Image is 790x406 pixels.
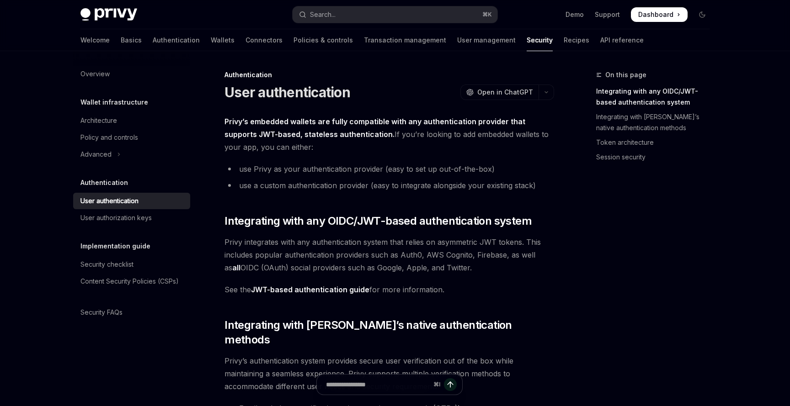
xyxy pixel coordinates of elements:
[73,256,190,273] a: Security checklist
[73,273,190,290] a: Content Security Policies (CSPs)
[224,283,554,296] span: See the for more information.
[224,318,554,347] span: Integrating with [PERSON_NAME]’s native authentication methods
[310,9,336,20] div: Search...
[444,378,457,391] button: Send message
[460,84,539,100] button: Open in ChatGPT
[73,112,190,129] a: Architecture
[73,146,190,163] button: Toggle Advanced section
[80,177,128,188] h5: Authentication
[73,193,190,209] a: User authentication
[121,29,142,51] a: Basics
[224,70,554,79] div: Authentication
[80,276,179,287] div: Content Security Policies (CSPs)
[596,135,717,150] a: Token architecture
[80,8,137,21] img: dark logo
[477,88,533,97] span: Open in ChatGPT
[326,374,430,395] input: Ask a question...
[224,354,554,393] span: Privy’s authentication system provides secure user verification out of the box while maintaining ...
[596,150,717,164] a: Session security
[224,117,525,139] strong: Privy’s embedded wallets are fully compatible with any authentication provider that supports JWT-...
[564,29,589,51] a: Recipes
[80,212,152,223] div: User authorization keys
[224,214,532,228] span: Integrating with any OIDC/JWT-based authentication system
[73,304,190,321] a: Security FAQs
[80,241,150,252] h5: Implementation guide
[527,29,553,51] a: Security
[457,29,516,51] a: User management
[224,179,554,192] li: use a custom authentication provider (easy to integrate alongside your existing stack)
[246,29,283,51] a: Connectors
[631,7,688,22] a: Dashboard
[80,149,112,160] div: Advanced
[224,84,350,100] h1: User authentication
[695,7,710,22] button: Toggle dark mode
[73,66,190,82] a: Overview
[482,11,492,18] span: ⌘ K
[224,115,554,153] span: If you’re looking to add embedded wallets to your app, you can either:
[566,10,584,19] a: Demo
[364,29,446,51] a: Transaction management
[80,132,138,143] div: Policy and controls
[224,163,554,175] li: use Privy as your authentication provider (easy to set up out-of-the-box)
[80,97,148,108] h5: Wallet infrastructure
[80,69,110,79] div: Overview
[605,69,646,80] span: On this page
[596,110,717,135] a: Integrating with [PERSON_NAME]’s native authentication methods
[638,10,673,19] span: Dashboard
[80,307,123,318] div: Security FAQs
[600,29,644,51] a: API reference
[293,6,497,23] button: Open search
[80,29,110,51] a: Welcome
[211,29,235,51] a: Wallets
[595,10,620,19] a: Support
[251,285,369,295] a: JWT-based authentication guide
[224,236,554,274] span: Privy integrates with any authentication system that relies on asymmetric JWT tokens. This includ...
[80,195,139,206] div: User authentication
[596,84,717,110] a: Integrating with any OIDC/JWT-based authentication system
[294,29,353,51] a: Policies & controls
[80,115,117,126] div: Architecture
[232,263,240,272] strong: all
[73,129,190,146] a: Policy and controls
[80,259,133,270] div: Security checklist
[73,210,190,226] a: User authorization keys
[153,29,200,51] a: Authentication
